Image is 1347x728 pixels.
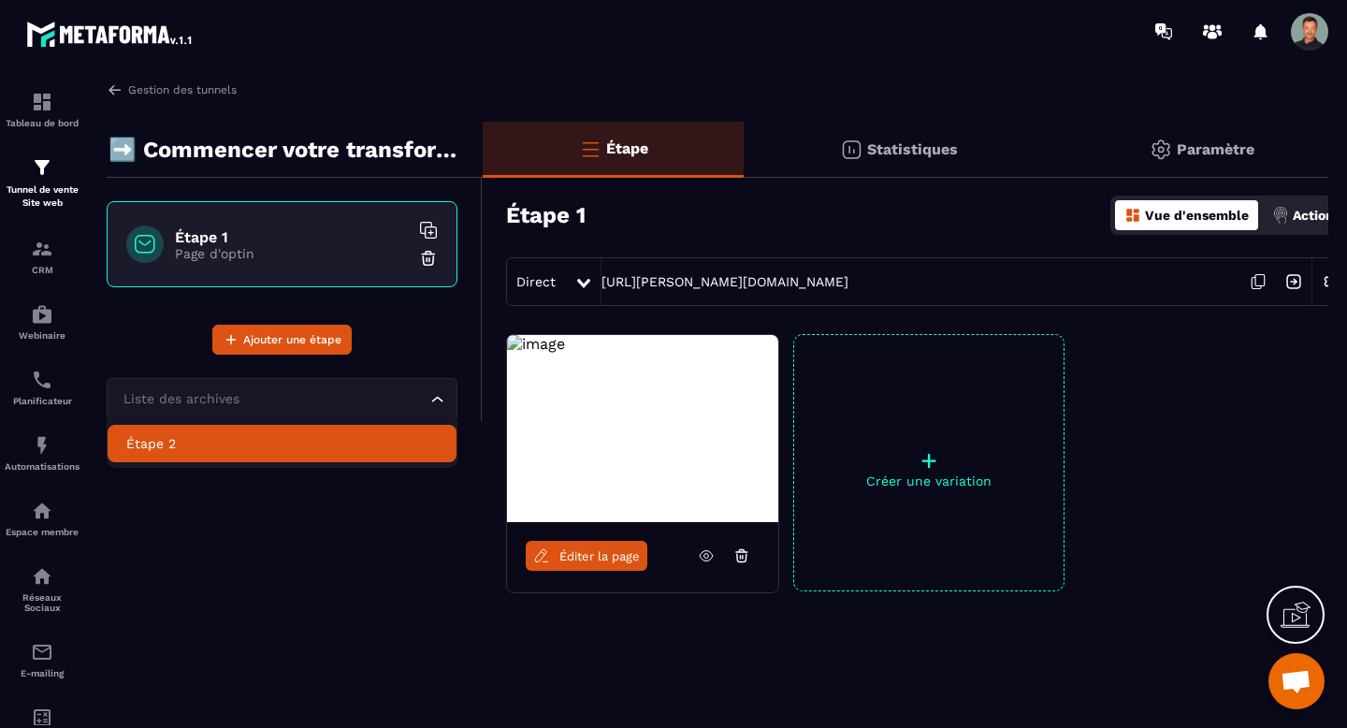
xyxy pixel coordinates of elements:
[559,549,640,563] span: Éditer la page
[5,183,80,210] p: Tunnel de vente Site web
[5,627,80,692] a: emailemailE-mailing
[601,274,848,289] a: [URL][PERSON_NAME][DOMAIN_NAME]
[1124,207,1141,224] img: dashboard-orange.40269519.svg
[243,330,341,349] span: Ajouter une étape
[5,420,80,486] a: automationsautomationsAutomatisations
[5,118,80,128] p: Tableau de bord
[107,81,237,98] a: Gestion des tunnels
[5,396,80,406] p: Planificateur
[579,138,601,160] img: bars-o.4a397970.svg
[1272,207,1289,224] img: actions.d6e523a2.png
[5,289,80,355] a: automationsautomationsWebinaire
[107,81,123,98] img: arrow
[1268,653,1325,709] div: Ouvrir le chat
[175,228,409,246] h6: Étape 1
[109,131,469,168] p: ➡️ Commencer votre transformation 🪄
[5,77,80,142] a: formationformationTableau de bord
[606,139,648,157] p: Étape
[867,140,958,158] p: Statistiques
[175,246,409,261] p: Page d'optin
[516,274,556,289] span: Direct
[26,17,195,51] img: logo
[31,565,53,588] img: social-network
[5,551,80,627] a: social-networksocial-networkRéseaux Sociaux
[31,641,53,663] img: email
[5,355,80,420] a: schedulerschedulerPlanificateur
[119,389,427,410] input: Search for option
[526,541,647,571] a: Éditer la page
[107,378,457,421] div: Search for option
[419,249,438,268] img: trash
[5,330,80,341] p: Webinaire
[212,325,352,355] button: Ajouter une étape
[794,473,1064,488] p: Créer une variation
[1145,208,1249,223] p: Vue d'ensemble
[5,486,80,551] a: automationsautomationsEspace membre
[1177,140,1254,158] p: Paramètre
[31,434,53,457] img: automations
[5,265,80,275] p: CRM
[794,447,1064,473] p: +
[126,434,438,453] p: Étape 2
[5,461,80,472] p: Automatisations
[5,142,80,224] a: formationformationTunnel de vente Site web
[31,156,53,179] img: formation
[31,238,53,260] img: formation
[1293,208,1340,223] p: Actions
[31,369,53,391] img: scheduler
[31,303,53,326] img: automations
[506,202,586,228] h3: Étape 1
[31,91,53,113] img: formation
[31,500,53,522] img: automations
[507,335,565,353] img: image
[840,138,862,161] img: stats.20deebd0.svg
[5,668,80,678] p: E-mailing
[5,527,80,537] p: Espace membre
[5,592,80,613] p: Réseaux Sociaux
[5,224,80,289] a: formationformationCRM
[1276,264,1311,299] img: arrow-next.bcc2205e.svg
[1150,138,1172,161] img: setting-gr.5f69749f.svg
